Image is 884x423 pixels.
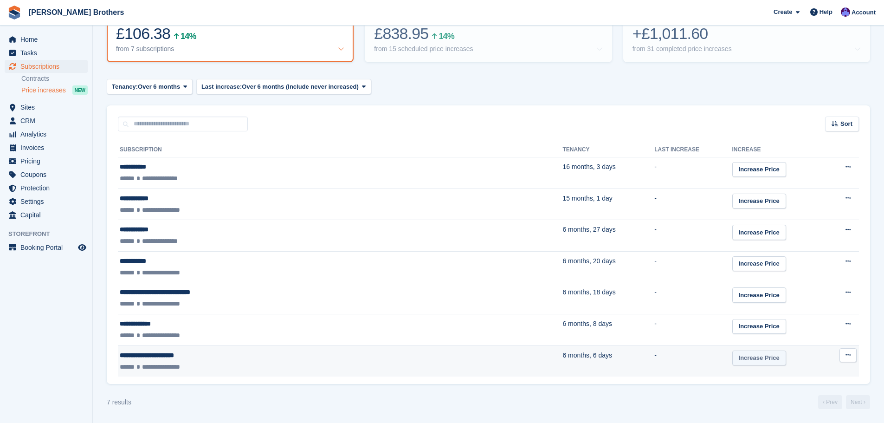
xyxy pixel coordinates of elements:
div: NEW [72,85,88,95]
span: Help [819,7,832,17]
a: Potential new revenue £106.38 14% from 7 subscriptions [107,1,354,62]
span: Analytics [20,128,76,141]
span: 6 months, 27 days [562,226,615,233]
span: Subscriptions [20,60,76,73]
span: 6 months, 8 days [562,320,612,327]
span: Coupons [20,168,76,181]
div: from 31 completed price increases [632,45,732,53]
span: Over 6 months [138,82,180,91]
a: menu [5,60,88,73]
td: - [654,157,732,189]
td: - [654,251,732,283]
span: Booking Portal [20,241,76,254]
span: Invoices [20,141,76,154]
a: menu [5,195,88,208]
span: Pricing [20,155,76,168]
span: Settings [20,195,76,208]
a: menu [5,101,88,114]
a: menu [5,208,88,221]
span: 15 months, 1 day [562,195,612,202]
a: menu [5,155,88,168]
span: Over 6 months (Include never increased) [242,82,358,91]
a: menu [5,33,88,46]
a: Increase Price [732,351,786,366]
th: Last increase [654,143,732,157]
td: - [654,283,732,314]
div: +£1,011.60 [632,24,861,43]
span: Tenancy: [112,82,138,91]
span: Protection [20,182,76,195]
span: Sort [840,119,852,129]
td: - [654,314,732,346]
div: 7 results [107,397,131,407]
img: Becca Clark [841,7,850,17]
a: Next [846,395,870,409]
span: Price increases [21,86,66,95]
a: menu [5,141,88,154]
a: Increase Price [732,319,786,334]
div: from 15 scheduled price increases [374,45,473,53]
a: Increase Price [732,225,786,240]
div: from 7 subscriptions [116,45,174,53]
a: Previous [818,395,842,409]
span: 16 months, 3 days [562,163,615,170]
a: Earned revenue +£1,011.60 from 31 completed price increases [623,1,870,62]
button: Tenancy: Over 6 months [107,79,193,94]
a: Contracts [21,74,88,83]
td: - [654,189,732,220]
a: menu [5,182,88,195]
td: - [654,345,732,377]
span: CRM [20,114,76,127]
span: Storefront [8,229,92,239]
span: Last increase: [201,82,242,91]
img: stora-icon-8386f47178a22dfd0bd8f6a31ec36ba5ce8667c1dd55bd0f319d3a0aa187defe.svg [7,6,21,20]
button: Last increase: Over 6 months (Include never increased) [196,79,371,94]
span: Create [774,7,792,17]
a: menu [5,168,88,181]
nav: Page [816,395,872,409]
div: 14% [181,33,196,39]
a: [PERSON_NAME] Brothers [25,5,128,20]
span: Tasks [20,46,76,59]
td: - [654,220,732,252]
span: Home [20,33,76,46]
a: Preview store [77,242,88,253]
th: Increase [732,143,826,157]
div: 14% [439,33,454,39]
a: Increase Price [732,256,786,272]
th: Subscription [118,143,562,157]
span: 6 months, 18 days [562,288,615,296]
a: menu [5,114,88,127]
span: 6 months, 20 days [562,257,615,265]
a: menu [5,241,88,254]
span: Sites [20,101,76,114]
div: £838.95 [374,24,602,43]
a: menu [5,128,88,141]
a: Price increases NEW [21,85,88,95]
a: Increase Price [732,162,786,177]
a: Pending revenue £838.95 14% from 15 scheduled price increases [365,1,612,62]
span: 6 months, 6 days [562,351,612,359]
a: Increase Price [732,287,786,303]
th: Tenancy [562,143,654,157]
a: Increase Price [732,194,786,209]
a: menu [5,46,88,59]
span: Account [852,8,876,17]
div: £106.38 [116,24,344,43]
span: Capital [20,208,76,221]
